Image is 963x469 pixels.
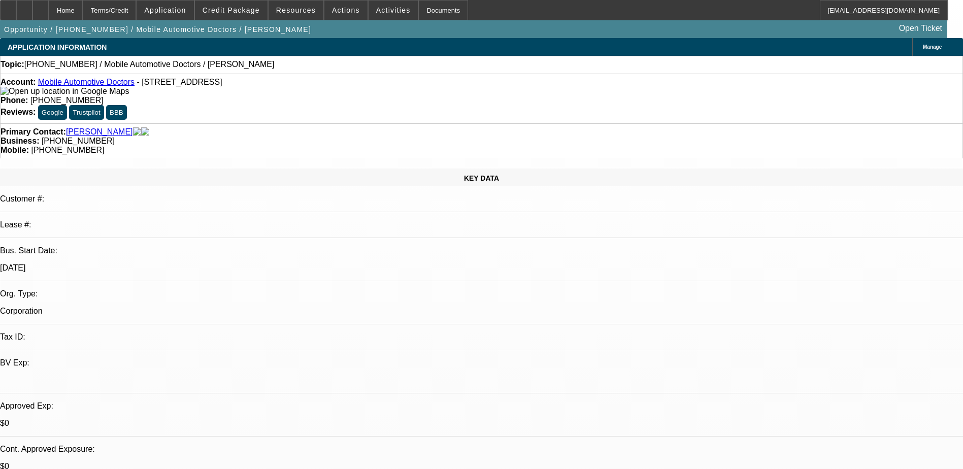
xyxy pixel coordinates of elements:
img: Open up location in Google Maps [1,87,129,96]
strong: Account: [1,78,36,86]
strong: Mobile: [1,146,29,154]
strong: Topic: [1,60,24,69]
strong: Primary Contact: [1,127,66,137]
button: Application [137,1,193,20]
button: Activities [369,1,418,20]
span: - [STREET_ADDRESS] [137,78,222,86]
span: Opportunity / [PHONE_NUMBER] / Mobile Automotive Doctors / [PERSON_NAME] [4,25,311,33]
span: Activities [376,6,411,14]
img: linkedin-icon.png [141,127,149,137]
strong: Phone: [1,96,28,105]
button: Actions [324,1,368,20]
span: Actions [332,6,360,14]
img: facebook-icon.png [133,127,141,137]
span: [PHONE_NUMBER] [42,137,115,145]
span: Manage [923,44,942,50]
span: [PHONE_NUMBER] [31,146,104,154]
button: BBB [106,105,127,120]
button: Trustpilot [69,105,104,120]
a: [PERSON_NAME] [66,127,133,137]
button: Resources [269,1,323,20]
a: Mobile Automotive Doctors [38,78,135,86]
a: View Google Maps [1,87,129,95]
button: Credit Package [195,1,268,20]
span: Resources [276,6,316,14]
span: [PHONE_NUMBER] / Mobile Automotive Doctors / [PERSON_NAME] [24,60,275,69]
span: Credit Package [203,6,260,14]
strong: Reviews: [1,108,36,116]
button: Google [38,105,67,120]
span: Application [144,6,186,14]
span: APPLICATION INFORMATION [8,43,107,51]
a: Open Ticket [895,20,946,37]
span: [PHONE_NUMBER] [30,96,104,105]
strong: Business: [1,137,39,145]
span: KEY DATA [464,174,499,182]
